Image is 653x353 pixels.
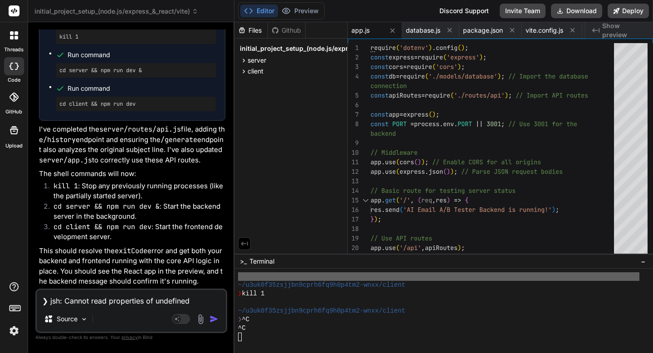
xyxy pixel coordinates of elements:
[479,53,483,61] span: )
[370,110,389,118] span: const
[381,206,385,214] span: .
[443,167,447,176] span: (
[458,63,461,71] span: )
[389,91,421,99] span: apiRoutes
[476,120,483,128] span: ||
[348,243,359,253] div: 20
[400,196,410,204] span: '/'
[385,244,396,252] span: use
[425,72,429,80] span: (
[348,215,359,224] div: 17
[556,206,559,214] span: ;
[400,158,414,166] span: cors
[516,91,588,99] span: // Import API routes
[348,253,359,262] div: 21
[370,44,396,52] span: require
[46,181,225,201] li: : Stop any previously running processes (like the partially started server).
[39,124,225,165] p: I've completed the file, adding the endpoint and ensuring the endpoint also analyzes the original...
[6,323,22,338] img: settings
[115,246,147,255] code: exitCode
[348,100,359,110] div: 6
[436,44,458,52] span: config
[400,44,429,52] span: 'dotenv'
[458,244,461,252] span: )
[396,244,400,252] span: (
[381,196,385,204] span: .
[268,26,305,35] div: Github
[400,206,403,214] span: (
[370,120,389,128] span: const
[385,158,396,166] span: use
[248,67,263,76] span: client
[68,50,216,59] span: Run command
[348,167,359,176] div: 12
[59,67,212,74] pre: cd server && npm run dev &
[461,244,465,252] span: ;
[238,324,246,333] span: ^C
[410,120,414,128] span: =
[59,33,212,40] pre: kill 1
[348,53,359,62] div: 2
[240,257,247,266] span: >_
[436,63,458,71] span: 'cors'
[234,26,268,35] div: Files
[454,120,458,128] span: .
[458,44,461,52] span: (
[497,72,501,80] span: )
[458,120,472,128] span: PORT
[370,167,381,176] span: app
[348,62,359,72] div: 3
[436,196,447,204] span: res
[552,206,556,214] span: )
[370,129,396,137] span: backend
[161,135,197,144] code: /generate
[43,135,76,144] code: /history
[551,4,602,18] button: Download
[396,158,400,166] span: (
[4,46,24,54] label: threads
[608,4,649,18] button: Deploy
[403,206,552,214] span: 'AI Email A/B Tester Backend is running!'
[443,120,454,128] span: env
[443,53,447,61] span: (
[39,156,92,165] code: server/app.js
[54,202,160,211] code: cd server && npm run dev &
[432,44,436,52] span: .
[5,108,22,116] label: GitHub
[195,314,206,324] img: attachment
[432,196,436,204] span: ,
[370,244,381,252] span: app
[348,119,359,129] div: 8
[370,91,389,99] span: const
[8,76,20,84] label: code
[463,26,503,35] span: package.json
[425,167,429,176] span: .
[454,196,461,204] span: =>
[501,72,505,80] span: ;
[432,158,541,166] span: // Enable CORS for all origins
[46,222,225,242] li: : Start the frontend development server.
[370,148,418,157] span: // Middleware
[500,4,546,18] button: Invite Team
[360,196,371,205] div: Click to collapse the range.
[35,333,227,342] p: Always double-check its answers. Your in Bind
[602,21,646,39] span: Show preview
[39,169,225,179] p: The shell commands will now:
[54,181,78,191] code: kill 1
[68,84,216,93] span: Run command
[465,196,468,204] span: {
[348,72,359,81] div: 4
[348,91,359,100] div: 5
[238,289,242,298] span: ❯
[348,110,359,119] div: 7
[465,44,468,52] span: ;
[418,196,421,204] span: (
[403,63,407,71] span: =
[389,63,403,71] span: cors
[348,148,359,157] div: 10
[370,186,516,195] span: // Basic route for testing server status
[421,244,425,252] span: ,
[242,315,249,324] span: ^C
[421,158,425,166] span: )
[447,53,479,61] span: 'express'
